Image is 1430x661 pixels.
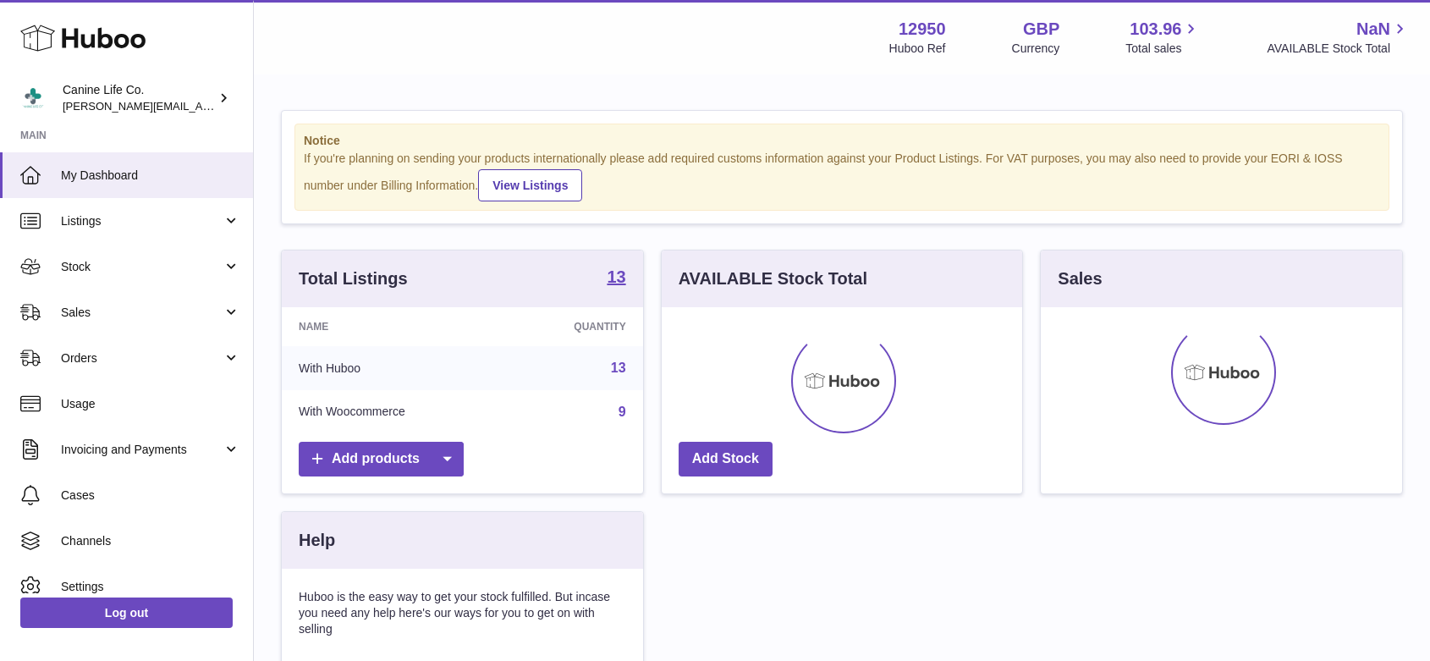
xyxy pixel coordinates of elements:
[1267,41,1410,57] span: AVAILABLE Stock Total
[61,350,223,366] span: Orders
[1356,18,1390,41] span: NaN
[1058,267,1102,290] h3: Sales
[506,307,643,346] th: Quantity
[299,267,408,290] h3: Total Listings
[1130,18,1181,41] span: 103.96
[61,168,240,184] span: My Dashboard
[304,133,1380,149] strong: Notice
[20,85,46,111] img: kevin@clsgltd.co.uk
[61,305,223,321] span: Sales
[679,442,773,476] a: Add Stock
[61,487,240,504] span: Cases
[61,259,223,275] span: Stock
[61,213,223,229] span: Listings
[282,390,506,434] td: With Woocommerce
[61,442,223,458] span: Invoicing and Payments
[679,267,867,290] h3: AVAILABLE Stock Total
[611,361,626,375] a: 13
[61,579,240,595] span: Settings
[61,533,240,549] span: Channels
[1267,18,1410,57] a: NaN AVAILABLE Stock Total
[299,589,626,637] p: Huboo is the easy way to get your stock fulfilled. But incase you need any help here's our ways f...
[1125,41,1201,57] span: Total sales
[607,268,625,285] strong: 13
[607,268,625,289] a: 13
[1012,41,1060,57] div: Currency
[478,169,582,201] a: View Listings
[619,405,626,419] a: 9
[899,18,946,41] strong: 12950
[1125,18,1201,57] a: 103.96 Total sales
[889,41,946,57] div: Huboo Ref
[282,307,506,346] th: Name
[282,346,506,390] td: With Huboo
[63,99,339,113] span: [PERSON_NAME][EMAIL_ADDRESS][DOMAIN_NAME]
[1023,18,1059,41] strong: GBP
[63,82,215,114] div: Canine Life Co.
[20,598,233,628] a: Log out
[299,529,335,552] h3: Help
[299,442,464,476] a: Add products
[304,151,1380,201] div: If you're planning on sending your products internationally please add required customs informati...
[61,396,240,412] span: Usage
